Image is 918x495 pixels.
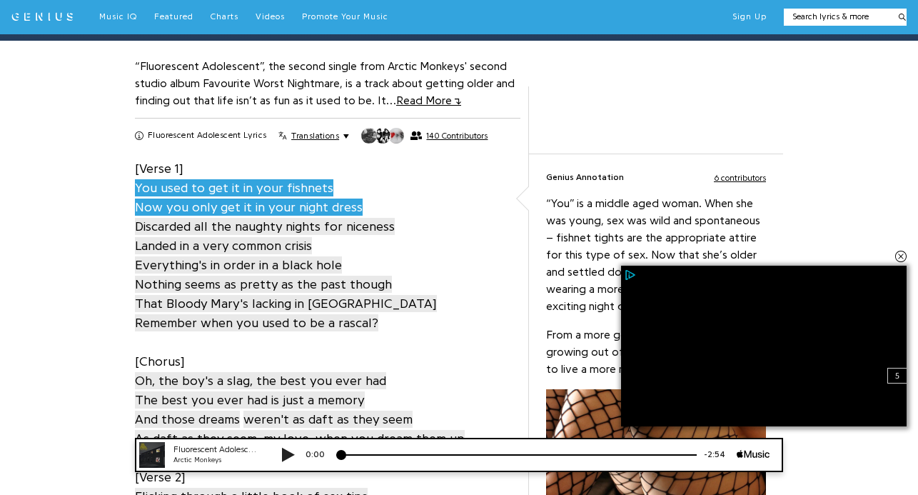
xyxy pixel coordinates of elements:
[546,195,766,315] p: “You” is a middle aged woman. When she was young, sex was wild and spontaneous – fishnet tights a...
[302,12,388,21] span: Promote Your Music
[135,61,515,106] a: “Fluorescent Adolescent”, the second single from Arctic Monkeys' second studio album Favourite Wo...
[291,130,339,141] span: Translations
[50,17,136,28] div: Arctic Monkeys
[135,409,465,448] a: weren't as daft as they seemAs daft as they seem, my love, when you dream them up
[278,130,349,141] button: Translations
[211,11,238,23] a: Charts
[135,236,312,255] a: Landed in a very common crisis
[256,11,285,23] a: Videos
[426,131,488,141] span: 140 Contributors
[135,295,437,312] span: That Bloody Mary's lacking in [GEOGRAPHIC_DATA]
[135,179,363,216] span: You used to get it in your fishnets Now you only get it in your night dress
[154,11,193,23] a: Featured
[714,171,766,184] button: 6 contributors
[135,372,386,428] span: Oh, the boy's a slag, the best you ever had The best you ever had is just a memory And those dreams
[135,216,395,236] a: Discarded all the naughty nights for niceness
[256,12,285,21] span: Videos
[784,11,890,23] input: Search lyrics & more
[135,313,378,332] a: Remember when you used to be a rascal?
[546,326,766,378] p: From a more general standpoint, she’s growing out of her “wild” days and starting to live a more ...
[546,171,624,184] span: Genius Annotation
[135,294,437,313] a: That Bloody Mary's lacking in [GEOGRAPHIC_DATA]
[211,12,238,21] span: Charts
[135,255,392,294] a: Everything's in order in a black holeNothing seems as pretty as the past though
[99,11,137,23] a: Music IQ
[99,12,137,21] span: Music IQ
[135,256,392,293] span: Everything's in order in a black hole Nothing seems as pretty as the past though
[396,95,461,106] span: Read More
[895,370,899,381] span: 5
[135,411,465,447] span: weren't as daft as they seem As daft as they seem, my love, when you dream them up
[135,237,312,254] span: Landed in a very common crisis
[135,314,378,331] span: Remember when you used to be a rascal?
[302,11,388,23] a: Promote Your Music
[732,11,767,23] button: Sign Up
[154,12,193,21] span: Featured
[135,218,395,235] span: Discarded all the naughty nights for niceness
[542,101,770,136] iframe: Advertisement
[135,178,363,216] a: You used to get it in your fishnetsNow you only get it in your night dress
[573,11,613,23] div: -2:54
[16,4,41,30] img: 72x72bb.jpg
[148,130,267,141] h2: Fluorescent Adolescent Lyrics
[135,371,386,429] a: Oh, the boy's a slag, the best you ever hadThe best you ever had is just a memoryAnd those dreams
[50,6,136,18] div: Fluorescent Adolescent
[360,127,488,144] button: 140 Contributors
